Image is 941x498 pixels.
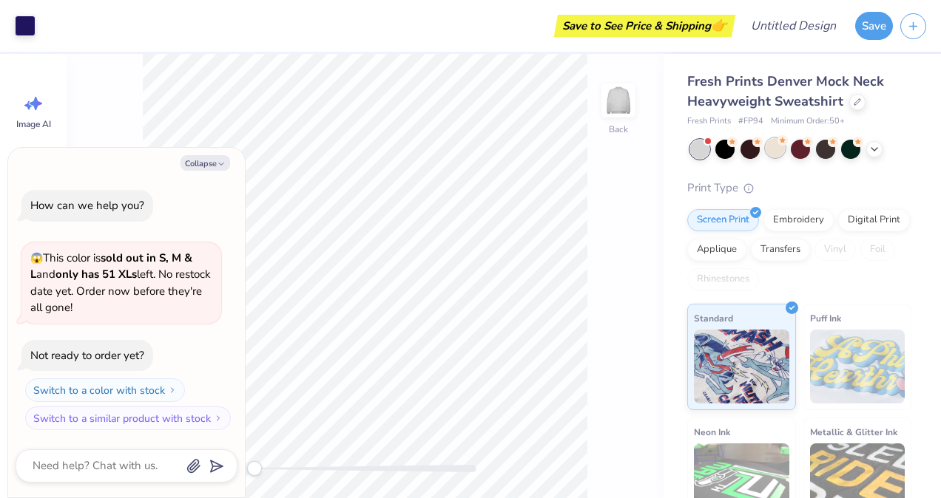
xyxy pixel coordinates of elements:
img: Switch to a color with stock [168,386,177,395]
div: Transfers [751,239,810,261]
div: Digital Print [838,209,910,231]
strong: only has 51 XLs [55,267,137,282]
span: This color is and left. No restock date yet. Order now before they're all gone! [30,250,211,315]
div: Screen Print [687,209,759,231]
div: Rhinestones [687,268,759,290]
div: Save to See Price & Shipping [558,15,732,37]
img: Puff Ink [810,330,905,403]
div: Accessibility label [247,461,262,476]
img: Standard [694,330,789,403]
div: Back [609,123,628,136]
div: How can we help you? [30,198,144,213]
strong: sold out in S, M & L [30,250,192,282]
div: Foil [860,239,895,261]
span: # FP94 [738,115,763,128]
button: Switch to a similar product with stock [25,406,231,430]
div: Vinyl [814,239,856,261]
div: Applique [687,239,746,261]
span: Fresh Prints Denver Mock Neck Heavyweight Sweatshirt [687,72,884,110]
span: Puff Ink [810,310,841,326]
span: Fresh Prints [687,115,731,128]
span: Metallic & Glitter Ink [810,424,897,440]
div: Not ready to order yet? [30,348,144,363]
button: Collapse [181,155,230,171]
input: Untitled Design [739,11,848,41]
button: Switch to a color with stock [25,378,185,402]
img: Back [604,86,633,115]
span: Image AI [16,118,51,130]
span: Minimum Order: 50 + [771,115,845,128]
span: Standard [694,310,733,326]
div: Embroidery [763,209,834,231]
img: Switch to a similar product with stock [214,414,223,423]
button: Save [855,12,893,40]
span: 👉 [711,16,727,34]
div: Print Type [687,180,911,197]
span: 😱 [30,251,43,265]
span: Neon Ink [694,424,730,440]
